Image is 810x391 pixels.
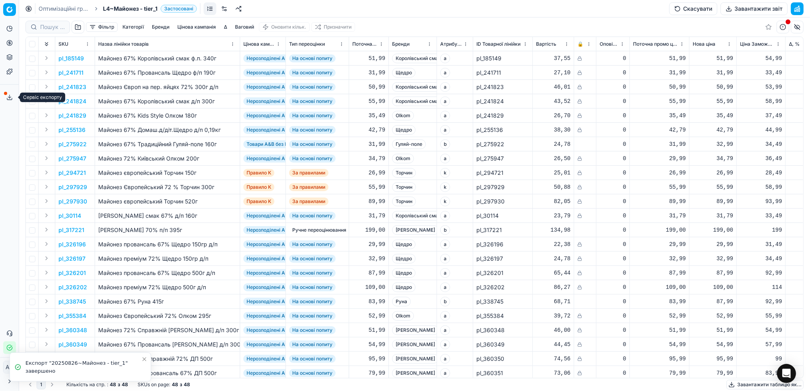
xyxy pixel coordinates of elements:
[536,226,571,234] div: 134,98
[440,139,450,149] span: b
[693,54,733,62] div: 51,99
[600,183,626,191] div: 0
[577,41,583,47] span: 🔒
[243,183,274,191] span: Правило K
[633,226,686,234] div: 199,00
[58,326,87,334] p: pl_360348
[103,5,197,13] span: L4~Майонез - tier_1Застосовані
[392,125,416,135] span: Щедро
[42,268,51,277] button: Expand
[42,254,51,263] button: Expand
[174,22,219,32] button: Цінова кампанія
[58,112,86,120] button: pl_241829
[98,240,237,248] div: Майонез провансаль 67% Щедро 150гр д/п
[98,155,237,163] div: Майонез 72% Київський Олком 200г
[392,168,416,178] span: Торчин
[693,255,733,263] div: 32,99
[289,155,336,163] span: На основі попиту
[740,226,782,234] div: 199
[3,361,16,374] button: AK
[58,312,86,320] p: pl_355384
[98,255,237,263] div: Майонез преміум 72% Щедро 150гр д/п
[693,169,733,177] div: 26,99
[392,139,426,149] span: Гуляй-поле
[693,240,733,248] div: 29,99
[40,23,65,31] input: Пошук по SKU або назві
[98,97,237,105] div: Майонез 67% Королівський смак д/п 300г
[633,97,686,105] div: 55,99
[42,39,51,49] button: Expand all
[243,255,319,263] span: Нерозподілені АБ за попитом
[58,269,86,277] p: pl_326201
[58,97,86,105] button: pl_241824
[476,197,529,205] div: pl_297930
[289,112,336,120] span: На основі попиту
[221,22,230,32] button: Δ
[243,197,274,205] span: Правило K
[536,112,571,120] div: 26,70
[42,53,51,63] button: Expand
[633,155,686,163] div: 29,99
[243,112,319,120] span: Нерозподілені АБ за попитом
[777,364,796,383] div: Open Intercom Messenger
[352,41,377,47] span: Поточна ціна
[98,226,237,234] div: [PERSON_NAME] 70% п/п 395г
[740,255,782,263] div: 34,49
[86,22,118,32] button: Фільтр
[352,183,385,191] div: 55,99
[440,154,450,163] span: a
[740,240,782,248] div: 31,49
[693,97,733,105] div: 55,99
[289,126,336,134] span: На основі попиту
[42,68,51,77] button: Expand
[42,182,51,192] button: Expand
[110,381,116,388] strong: 48
[392,182,416,192] span: Торчин
[243,54,319,62] span: Нерозподілені АБ за попитом
[98,69,237,77] div: Майонез 67% Провансаль Щедро ф/п 190г
[633,255,686,263] div: 32,99
[740,140,782,148] div: 34,49
[740,83,782,91] div: 53,99
[42,296,51,306] button: Expand
[243,69,319,77] span: Нерозподілені АБ за попитом
[633,83,686,91] div: 50,99
[693,83,733,91] div: 50,99
[289,83,336,91] span: На основі попиту
[58,183,87,191] p: pl_297929
[536,54,571,62] div: 37,55
[440,254,450,263] span: a
[440,82,450,92] span: a
[693,226,733,234] div: 199,00
[58,298,86,306] button: pl_338745
[392,54,445,63] span: Королівський смак
[536,169,571,177] div: 25,01
[42,153,51,163] button: Expand
[600,169,626,177] div: 0
[740,41,774,47] span: Ціна Заможний Округлена
[42,239,51,249] button: Expand
[289,255,336,263] span: На основі попиту
[42,339,51,349] button: Expand
[42,211,51,220] button: Expand
[476,126,529,134] div: pl_255136
[476,41,521,47] span: ID Товарної лінійки
[476,212,529,220] div: pl_30114
[536,69,571,77] div: 27,10
[633,54,686,62] div: 51,99
[726,380,804,389] button: Завантажити таблицю як...
[289,41,325,47] span: Тип переоцінки
[352,169,385,177] div: 26,99
[58,255,85,263] button: pl_326197
[289,97,336,105] span: На основі попиту
[476,169,529,177] div: pl_294721
[476,155,529,163] div: pl_275947
[42,311,51,320] button: Expand
[476,240,529,248] div: pl_326196
[740,126,782,134] div: 44,99
[243,155,319,163] span: Нерозподілені АБ за попитом
[440,125,450,135] span: a
[58,226,84,234] button: pl_317221
[42,139,51,149] button: Expand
